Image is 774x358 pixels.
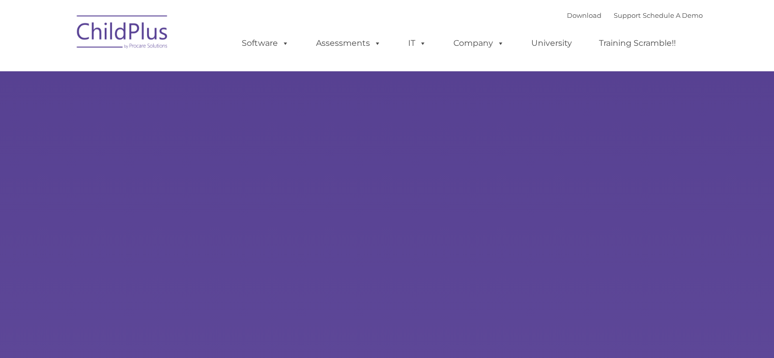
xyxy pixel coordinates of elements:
[643,11,703,19] a: Schedule A Demo
[72,8,174,59] img: ChildPlus by Procare Solutions
[567,11,703,19] font: |
[443,33,514,53] a: Company
[398,33,437,53] a: IT
[306,33,391,53] a: Assessments
[521,33,582,53] a: University
[567,11,601,19] a: Download
[614,11,641,19] a: Support
[232,33,299,53] a: Software
[589,33,686,53] a: Training Scramble!!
